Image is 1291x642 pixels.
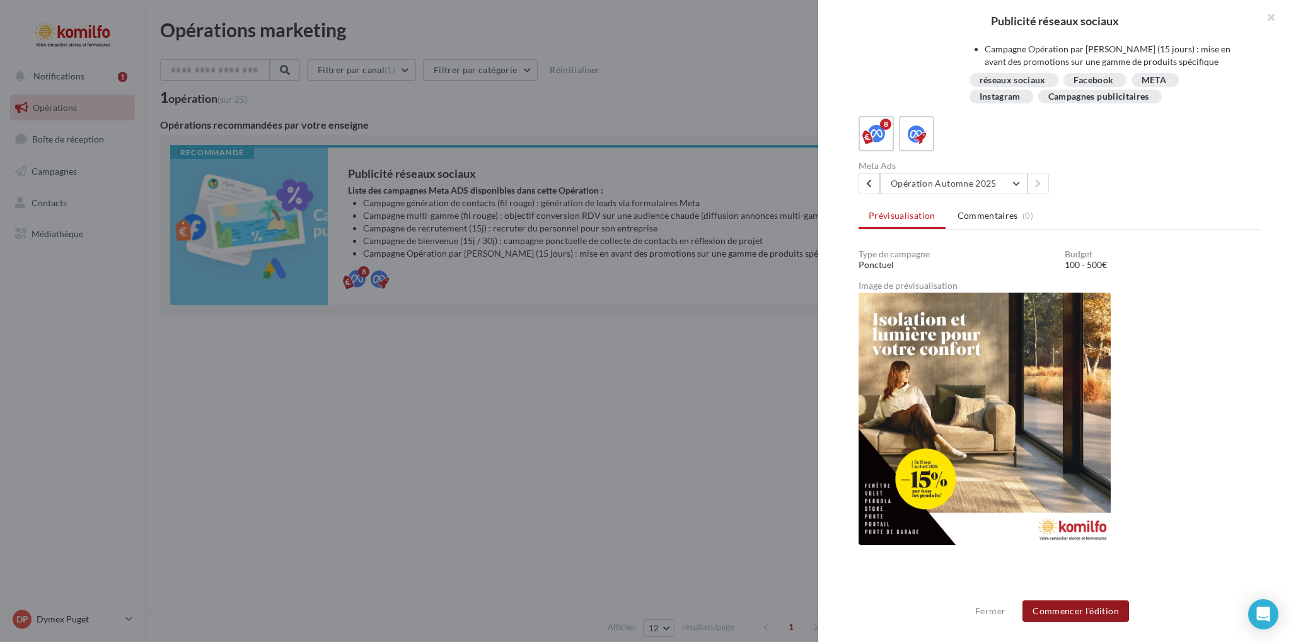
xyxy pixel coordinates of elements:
[1048,92,1149,102] div: Campagnes publicitaires
[985,43,1251,68] li: Campagne Opération par [PERSON_NAME] (15 jours) : mise en avant des promotions sur une gamme de p...
[980,92,1021,102] div: Instagram
[859,250,1055,259] div: Type de campagne
[859,293,1111,545] img: 0df348e65638c7a133e2b42d1ef67b52.jpg
[1065,259,1261,271] div: 100 - 500€
[1022,211,1033,221] span: (0)
[1065,250,1261,259] div: Budget
[958,209,1018,222] span: Commentaires
[880,119,891,130] div: 8
[1142,76,1166,85] div: META
[980,76,1046,85] div: réseaux sociaux
[880,173,1028,194] button: Opération Automne 2025
[1022,600,1129,622] button: Commencer l'édition
[859,259,1055,271] div: Ponctuel
[838,15,1271,26] div: Publicité réseaux sociaux
[970,604,1010,619] button: Fermer
[1074,76,1114,85] div: Facebook
[859,281,1261,290] div: Image de prévisualisation
[859,161,1055,170] div: Meta Ads
[1248,599,1278,629] div: Open Intercom Messenger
